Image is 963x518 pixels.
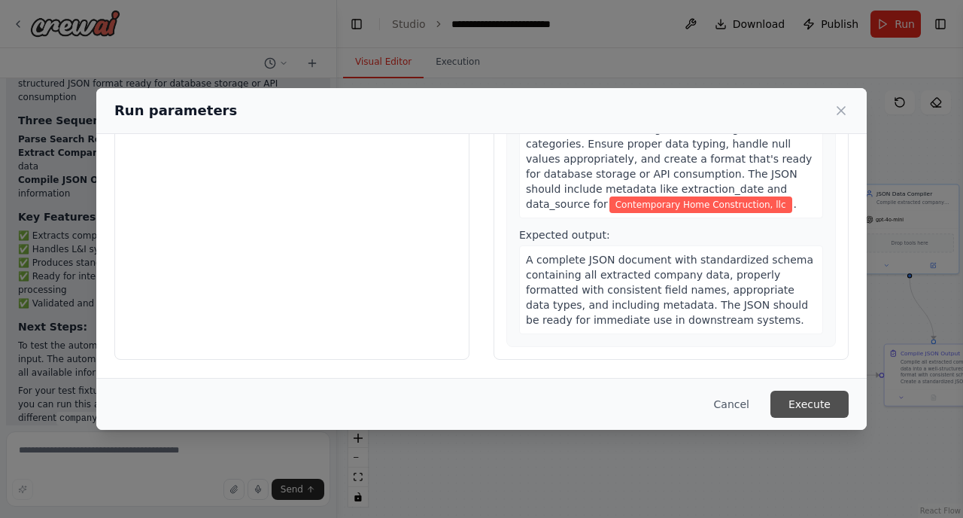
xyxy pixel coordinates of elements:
span: Compile all extracted company data into a well-structured JSON format with consistent schema. Cre... [526,78,812,210]
button: Cancel [702,391,761,418]
h2: Run parameters [114,100,237,121]
span: . [794,198,797,210]
span: A complete JSON document with standardized schema containing all extracted company data, properly... [526,254,813,326]
span: Variable: company_name [609,197,792,213]
button: Execute [770,391,849,418]
span: Expected output: [519,229,610,241]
